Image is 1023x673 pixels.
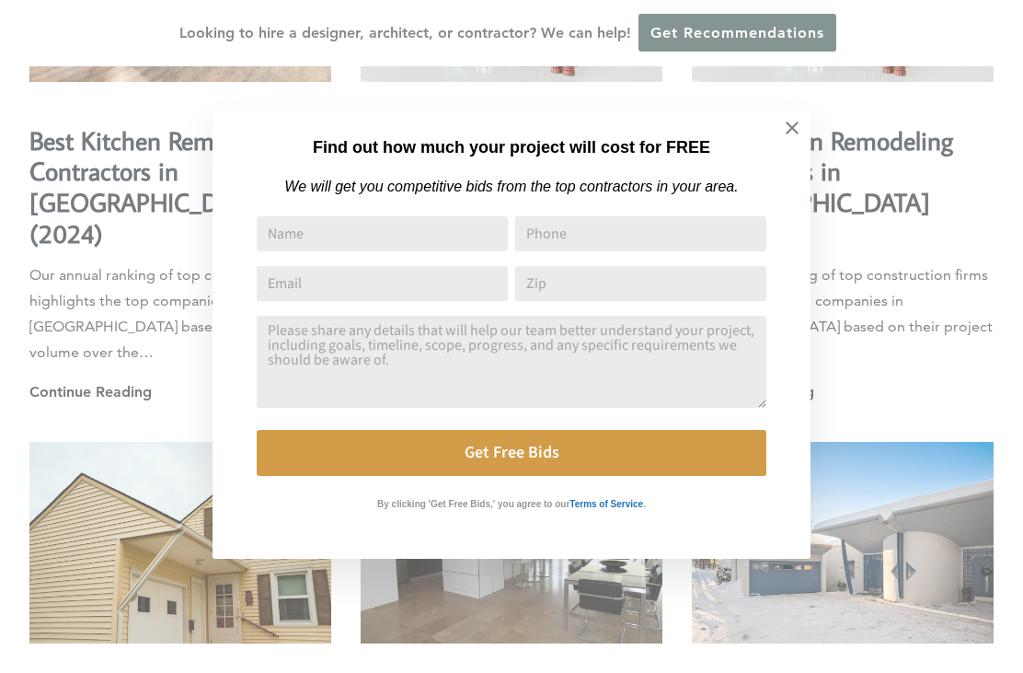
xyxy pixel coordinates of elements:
a: Terms of Service [569,494,643,510]
strong: Find out how much your project will cost for FREE [313,138,710,157]
input: Name [257,216,508,251]
input: Phone [515,216,766,251]
strong: Terms of Service [569,499,643,509]
input: Zip [515,266,766,301]
input: Email Address [257,266,508,301]
textarea: Comment or Message [257,316,766,408]
button: Close [760,96,824,160]
strong: . [643,499,646,509]
iframe: Drift Widget Chat Controller [931,581,1001,651]
em: We will get you competitive bids from the top contractors in your area. [284,179,738,194]
strong: By clicking 'Get Free Bids,' you agree to our [377,499,569,509]
button: Get Free Bids [257,430,766,476]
